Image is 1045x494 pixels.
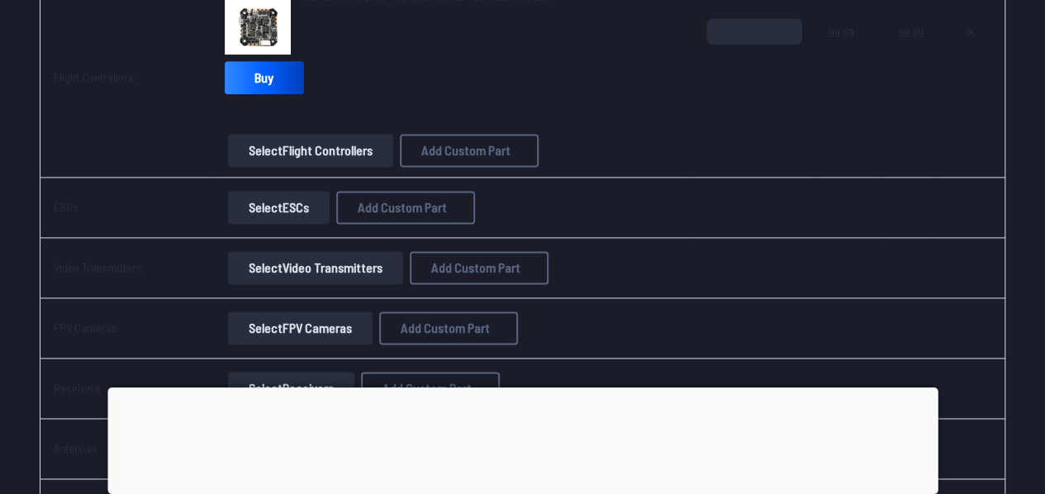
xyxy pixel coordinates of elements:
[54,321,117,335] a: FPV Cameras
[225,191,333,224] a: SelectESCs
[336,191,475,224] button: Add Custom Part
[421,144,511,157] span: Add Custom Part
[225,134,397,167] a: SelectFlight Controllers
[54,70,134,84] a: Flight Controllers
[228,134,393,167] button: SelectFlight Controllers
[382,382,472,395] span: Add Custom Part
[401,321,490,335] span: Add Custom Part
[228,251,403,284] button: SelectVideo Transmitters
[228,191,330,224] button: SelectESCs
[400,134,539,167] button: Add Custom Part
[54,200,78,214] a: ESCs
[54,260,142,274] a: Video Transmitters
[225,372,358,405] a: SelectReceivers
[410,251,549,284] button: Add Custom Part
[54,381,101,395] a: Receivers
[898,18,924,97] span: 99.89
[107,387,938,490] iframe: Advertisement
[361,372,500,405] button: Add Custom Part
[228,311,373,344] button: SelectFPV Cameras
[54,441,97,455] a: Antennas
[379,311,518,344] button: Add Custom Part
[431,261,520,274] span: Add Custom Part
[225,311,376,344] a: SelectFPV Cameras
[829,18,872,97] span: 99.89
[358,201,447,214] span: Add Custom Part
[228,372,354,405] button: SelectReceivers
[225,251,406,284] a: SelectVideo Transmitters
[225,61,304,94] a: Buy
